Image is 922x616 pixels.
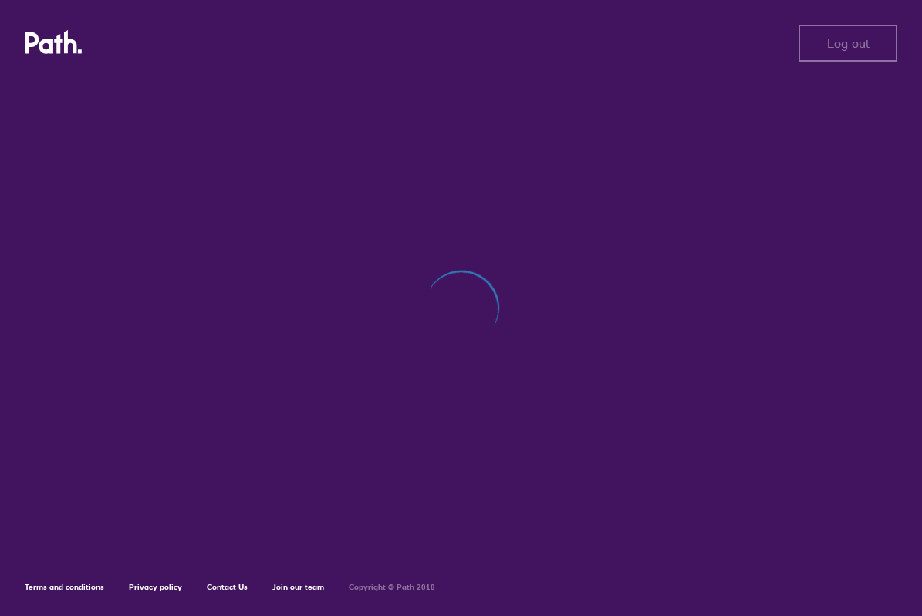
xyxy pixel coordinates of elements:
[25,582,104,592] a: Terms and conditions
[799,25,897,62] button: Log out
[129,582,182,592] a: Privacy policy
[207,582,248,592] a: Contact Us
[272,582,324,592] a: Join our team
[349,583,435,592] h6: Copyright © Path 2018
[827,36,870,50] span: Log out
